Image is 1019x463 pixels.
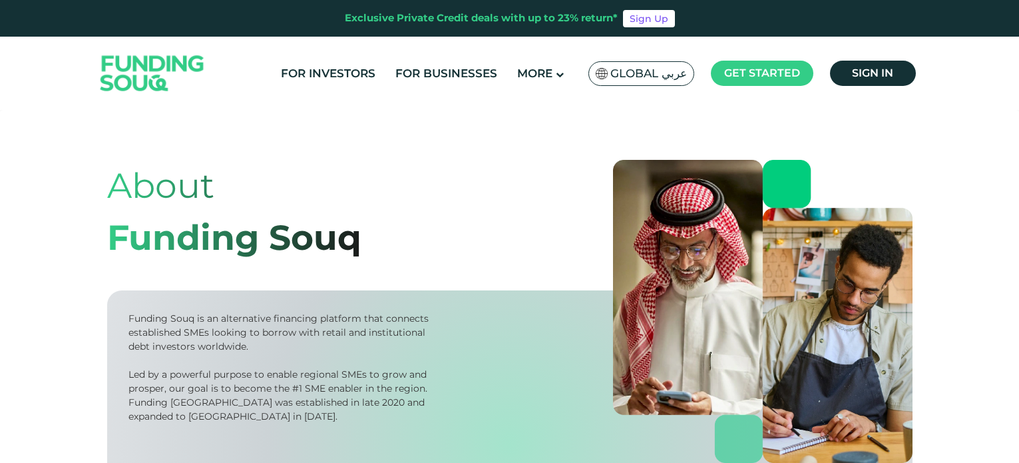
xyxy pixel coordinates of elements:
span: Get started [724,67,800,79]
a: Sign Up [623,10,675,27]
span: More [517,67,552,80]
div: Funding Souq is an alternative financing platform that connects established SMEs looking to borro... [128,312,433,354]
div: About [107,160,361,212]
a: For Investors [278,63,379,85]
a: Sign in [830,61,916,86]
img: Logo [87,40,218,107]
div: Funding Souq [107,212,361,264]
a: For Businesses [392,63,501,85]
span: Sign in [852,67,893,79]
img: SA Flag [596,68,608,79]
img: about-us-banner [613,160,913,463]
div: Exclusive Private Credit deals with up to 23% return* [345,11,618,26]
div: Led by a powerful purpose to enable regional SMEs to grow and prosper, our goal is to become the ... [128,368,433,424]
span: Global عربي [610,66,687,81]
